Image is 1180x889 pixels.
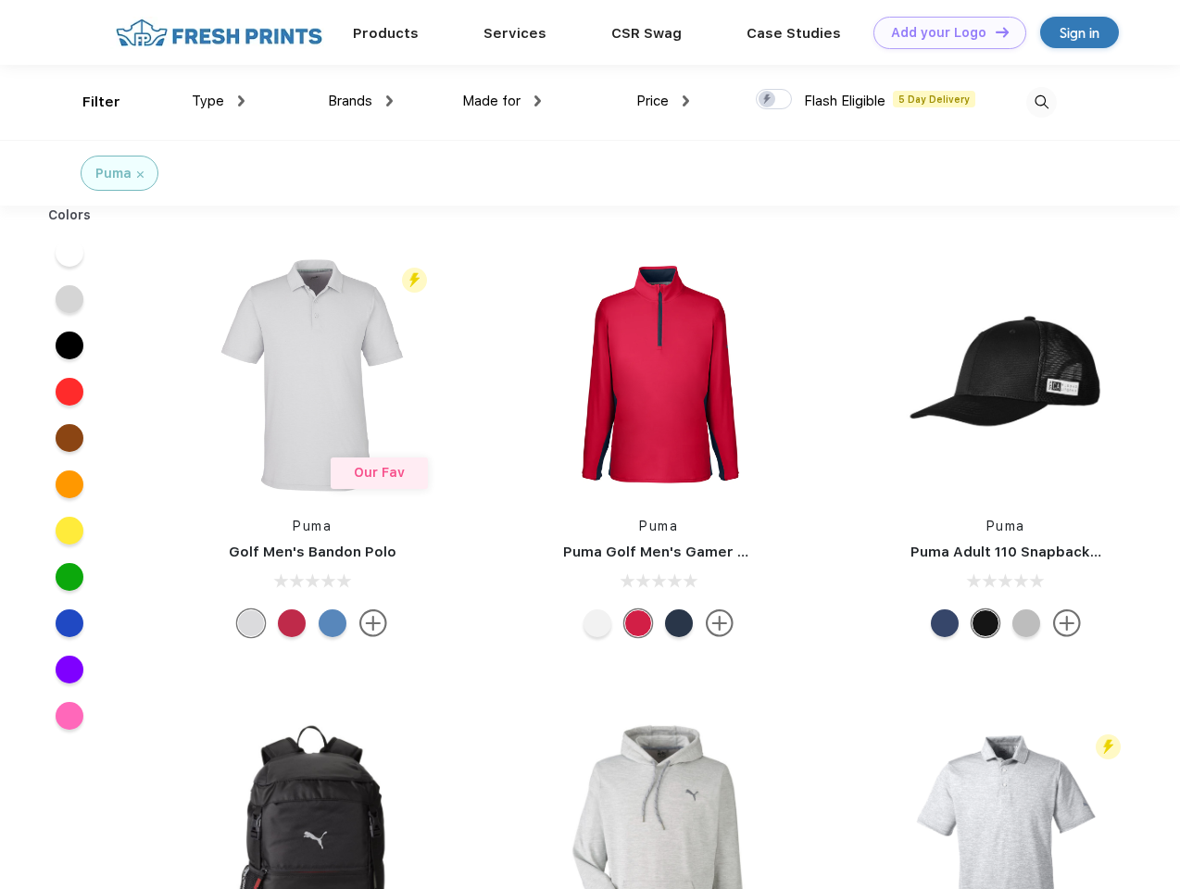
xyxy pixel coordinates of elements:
img: func=resize&h=266 [189,252,435,498]
div: Peacoat with Qut Shd [931,609,959,637]
div: Sign in [1060,22,1099,44]
div: Bright White [584,609,611,637]
a: Puma [986,519,1025,533]
img: more.svg [706,609,734,637]
div: Navy Blazer [665,609,693,637]
img: filter_cancel.svg [137,171,144,178]
div: Add your Logo [891,25,986,41]
span: Our Fav [354,465,405,480]
span: Type [192,93,224,109]
img: DT [996,27,1009,37]
a: Golf Men's Bandon Polo [229,544,396,560]
span: Flash Eligible [804,93,885,109]
a: Puma [639,519,678,533]
img: dropdown.png [534,95,541,106]
img: flash_active_toggle.svg [402,268,427,293]
div: Ski Patrol [278,609,306,637]
div: Puma [95,164,132,183]
div: Pma Blk with Pma Blk [972,609,999,637]
a: Sign in [1040,17,1119,48]
span: Price [636,93,669,109]
img: desktop_search.svg [1026,87,1057,118]
a: CSR Swag [611,25,682,42]
img: more.svg [359,609,387,637]
div: High Rise [237,609,265,637]
div: Ski Patrol [624,609,652,637]
div: Lake Blue [319,609,346,637]
img: dropdown.png [238,95,245,106]
img: func=resize&h=266 [535,252,782,498]
img: flash_active_toggle.svg [1096,734,1121,759]
div: Colors [34,206,106,225]
a: Services [483,25,546,42]
a: Puma Golf Men's Gamer Golf Quarter-Zip [563,544,856,560]
div: Filter [82,92,120,113]
img: fo%20logo%202.webp [110,17,328,49]
span: Made for [462,93,521,109]
span: Brands [328,93,372,109]
img: dropdown.png [683,95,689,106]
img: dropdown.png [386,95,393,106]
div: Quarry with Brt Whit [1012,609,1040,637]
a: Puma [293,519,332,533]
img: more.svg [1053,609,1081,637]
span: 5 Day Delivery [893,91,975,107]
a: Products [353,25,419,42]
img: func=resize&h=266 [883,252,1129,498]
